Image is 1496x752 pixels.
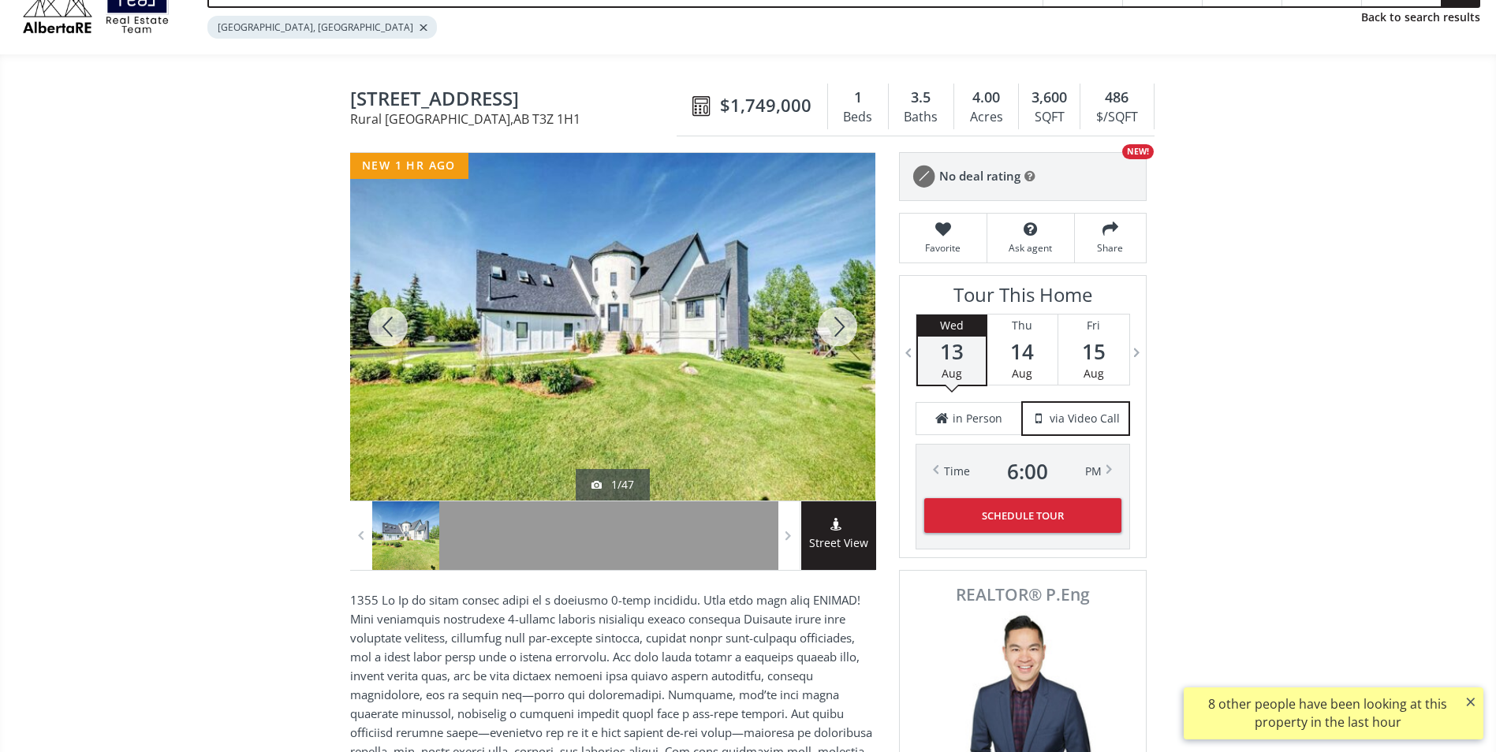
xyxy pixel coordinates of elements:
[962,106,1010,129] div: Acres
[918,341,986,363] span: 13
[350,113,685,125] span: Rural [GEOGRAPHIC_DATA] , AB T3Z 1H1
[350,153,875,501] div: 250020 Range Road 32 Rural Rocky View County, AB T3Z 1H1 - Photo 1 of 47
[1012,366,1032,381] span: Aug
[1007,460,1048,482] span: 6 : 00
[836,106,880,129] div: Beds
[924,498,1121,533] button: Schedule Tour
[801,534,876,553] span: Street View
[897,87,946,108] div: 3.5
[995,241,1066,255] span: Ask agent
[987,341,1058,363] span: 14
[1088,106,1145,129] div: $/SQFT
[1192,695,1464,732] div: 8 other people have been looking at this property in the last hour
[944,460,1102,482] div: Time PM
[591,477,634,493] div: 1/47
[1084,366,1104,381] span: Aug
[1083,241,1138,255] span: Share
[918,315,986,337] div: Wed
[908,241,979,255] span: Favorite
[953,411,1002,426] span: in Person
[942,366,962,381] span: Aug
[1088,87,1145,108] div: 486
[897,106,946,129] div: Baths
[836,87,880,108] div: 1
[1122,144,1154,159] div: NEW!
[1027,106,1072,129] div: SQFT
[1050,411,1120,426] span: via Video Call
[350,88,685,113] span: 250020 Range Road 32
[916,284,1130,314] h3: Tour This Home
[350,153,468,179] div: new 1 hr ago
[939,168,1020,184] span: No deal rating
[1458,687,1483,716] button: ×
[1058,315,1129,337] div: Fri
[962,87,1010,108] div: 4.00
[720,93,811,117] span: $1,749,000
[908,161,939,192] img: rating icon
[987,315,1058,337] div: Thu
[1361,9,1480,25] a: Back to search results
[207,16,437,39] div: [GEOGRAPHIC_DATA], [GEOGRAPHIC_DATA]
[1058,341,1129,363] span: 15
[1032,87,1067,108] span: 3,600
[917,586,1129,603] span: REALTOR® P.Eng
